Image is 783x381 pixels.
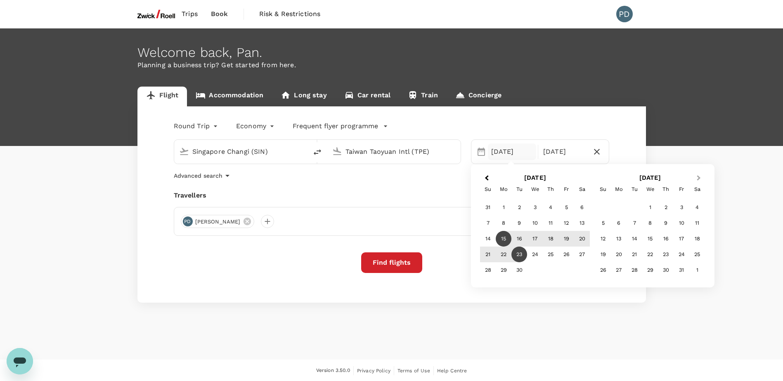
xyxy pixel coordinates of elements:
div: Choose Friday, October 31st, 2025 [674,262,689,278]
span: Version 3.50.0 [316,367,350,375]
div: Choose Saturday, September 27th, 2025 [574,247,590,262]
div: Choose Tuesday, October 14th, 2025 [627,231,642,247]
div: Choose Monday, October 13th, 2025 [611,231,627,247]
div: Choose Sunday, October 5th, 2025 [595,215,611,231]
img: ZwickRoell Pte. Ltd. [137,5,175,23]
div: Choose Thursday, September 25th, 2025 [543,247,558,262]
div: Choose Saturday, October 18th, 2025 [689,231,705,247]
div: Tuesday [511,181,527,197]
div: Choose Tuesday, September 16th, 2025 [511,231,527,247]
div: Choose Monday, September 15th, 2025 [496,231,511,247]
div: Choose Friday, October 3rd, 2025 [674,200,689,215]
div: Choose Wednesday, September 24th, 2025 [527,247,543,262]
span: Terms of Use [397,368,430,374]
button: Open [455,151,457,152]
div: Choose Tuesday, October 21st, 2025 [627,247,642,262]
div: Choose Friday, October 17th, 2025 [674,231,689,247]
div: Monday [611,181,627,197]
div: Choose Sunday, October 12th, 2025 [595,231,611,247]
div: Choose Saturday, November 1st, 2025 [689,262,705,278]
div: Choose Saturday, October 11th, 2025 [689,215,705,231]
div: [DATE] [488,143,536,160]
div: Choose Wednesday, September 17th, 2025 [527,231,543,247]
div: Choose Thursday, September 11th, 2025 [543,215,558,231]
div: [DATE] [540,143,588,160]
div: Choose Monday, October 20th, 2025 [611,247,627,262]
a: Car rental [336,87,400,106]
input: Going to [345,145,443,158]
span: Trips [182,9,198,19]
div: Wednesday [527,181,543,197]
div: Choose Wednesday, September 10th, 2025 [527,215,543,231]
div: Choose Monday, September 22nd, 2025 [496,247,511,262]
span: Privacy Policy [357,368,390,374]
div: Choose Monday, September 8th, 2025 [496,215,511,231]
button: Frequent flyer programme [293,121,388,131]
div: Choose Wednesday, October 1st, 2025 [642,200,658,215]
div: Choose Sunday, September 7th, 2025 [480,215,496,231]
div: Sunday [595,181,611,197]
div: Choose Friday, October 24th, 2025 [674,247,689,262]
p: Frequent flyer programme [293,121,378,131]
div: Monday [496,181,511,197]
div: Choose Thursday, October 16th, 2025 [658,231,674,247]
button: Next Month [693,172,706,185]
div: PD [183,216,193,226]
div: PD [616,6,633,22]
div: Friday [674,181,689,197]
div: PD[PERSON_NAME] [181,215,255,228]
div: Round Trip [174,120,220,133]
div: Choose Sunday, October 26th, 2025 [595,262,611,278]
div: Tuesday [627,181,642,197]
div: Saturday [574,181,590,197]
div: Economy [236,120,276,133]
div: Choose Thursday, September 4th, 2025 [543,200,558,215]
div: Choose Wednesday, October 22nd, 2025 [642,247,658,262]
div: Saturday [689,181,705,197]
a: Help Centre [437,366,467,375]
div: Sunday [480,181,496,197]
button: Find flights [361,252,422,273]
div: Choose Monday, October 27th, 2025 [611,262,627,278]
div: Month October, 2025 [595,200,705,278]
div: Choose Friday, September 19th, 2025 [558,231,574,247]
div: Choose Thursday, October 2nd, 2025 [658,200,674,215]
span: Risk & Restrictions [259,9,321,19]
a: Concierge [447,87,510,106]
div: Choose Sunday, August 31st, 2025 [480,200,496,215]
a: Flight [137,87,187,106]
p: Advanced search [174,172,222,180]
div: Choose Tuesday, September 2nd, 2025 [511,200,527,215]
div: Choose Wednesday, October 8th, 2025 [642,215,658,231]
div: Choose Saturday, October 25th, 2025 [689,247,705,262]
div: Travellers [174,190,610,200]
div: Welcome back , Pan . [137,45,646,60]
div: Choose Friday, September 5th, 2025 [558,200,574,215]
button: Advanced search [174,171,232,181]
div: Choose Thursday, September 18th, 2025 [543,231,558,247]
div: Choose Tuesday, September 9th, 2025 [511,215,527,231]
div: Choose Sunday, September 21st, 2025 [480,247,496,262]
div: Choose Tuesday, September 30th, 2025 [511,262,527,278]
div: Choose Sunday, October 19th, 2025 [595,247,611,262]
h2: [DATE] [478,174,593,181]
p: Planning a business trip? Get started from here. [137,60,646,70]
div: Choose Tuesday, October 7th, 2025 [627,215,642,231]
div: Choose Monday, September 1st, 2025 [496,200,511,215]
div: Friday [558,181,574,197]
div: Choose Monday, October 6th, 2025 [611,215,627,231]
div: Choose Saturday, September 6th, 2025 [574,200,590,215]
div: Choose Thursday, October 23rd, 2025 [658,247,674,262]
div: Choose Thursday, October 30th, 2025 [658,262,674,278]
a: Terms of Use [397,366,430,375]
div: Month September, 2025 [480,200,590,278]
span: Book [211,9,228,19]
a: Privacy Policy [357,366,390,375]
a: Accommodation [187,87,272,106]
h2: [DATE] [593,174,708,181]
div: Choose Sunday, September 28th, 2025 [480,262,496,278]
input: Depart from [192,145,290,158]
button: delete [308,142,327,162]
span: [PERSON_NAME] [190,218,246,226]
div: Choose Friday, September 12th, 2025 [558,215,574,231]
